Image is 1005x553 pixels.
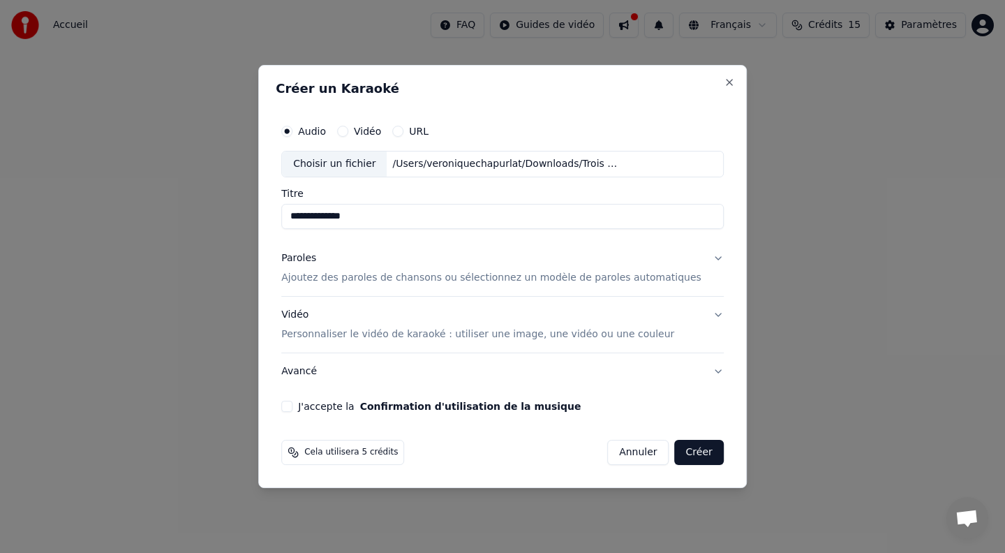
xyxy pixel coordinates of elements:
button: VidéoPersonnaliser le vidéo de karaoké : utiliser une image, une vidéo ou une couleur [281,297,724,353]
button: ParolesAjoutez des paroles de chansons ou sélectionnez un modèle de paroles automatiques [281,240,724,296]
button: Avancé [281,353,724,390]
label: Audio [298,126,326,136]
div: Vidéo [281,308,674,341]
label: URL [409,126,429,136]
div: /Users/veroniquechapurlat/Downloads/Trois Cafés Gourmands - À nos souvenirs [Clip officiel].mp3 [387,157,625,171]
label: J'accepte la [298,401,581,411]
p: Ajoutez des paroles de chansons ou sélectionnez un modèle de paroles automatiques [281,271,701,285]
button: Annuler [607,440,669,465]
div: Choisir un fichier [282,152,387,177]
div: Paroles [281,251,316,265]
label: Titre [281,189,724,198]
button: Créer [675,440,724,465]
p: Personnaliser le vidéo de karaoké : utiliser une image, une vidéo ou une couleur [281,327,674,341]
span: Cela utilisera 5 crédits [304,447,398,458]
h2: Créer un Karaoké [276,82,729,95]
label: Vidéo [354,126,381,136]
button: J'accepte la [360,401,581,411]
